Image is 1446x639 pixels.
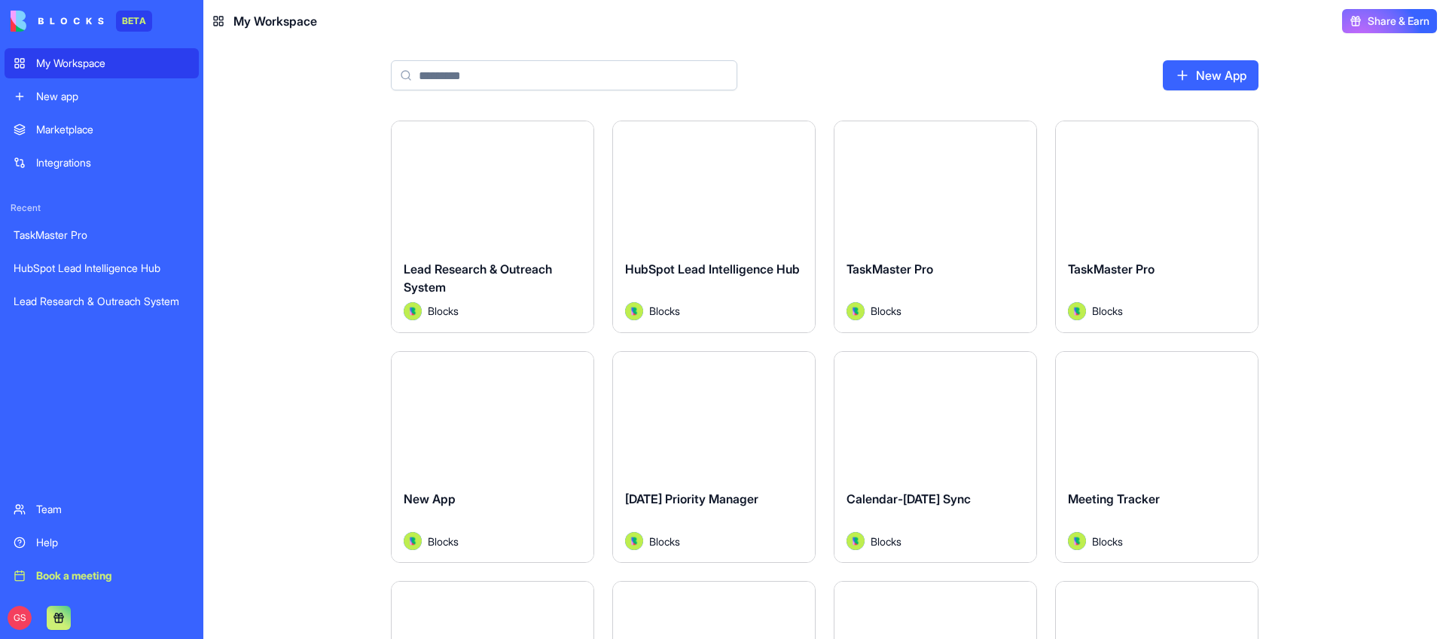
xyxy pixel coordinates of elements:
[5,202,199,214] span: Recent
[404,491,456,506] span: New App
[1342,9,1437,33] button: Share & Earn
[612,351,816,564] a: [DATE] Priority ManagerAvatarBlocks
[36,568,190,583] div: Book a meeting
[1068,302,1086,320] img: Avatar
[1055,121,1258,333] a: TaskMaster ProAvatarBlocks
[625,532,643,550] img: Avatar
[1092,303,1123,319] span: Blocks
[1055,351,1258,564] a: Meeting TrackerAvatarBlocks
[1068,261,1155,277] span: TaskMaster Pro
[5,494,199,524] a: Team
[233,12,317,30] span: My Workspace
[625,261,800,277] span: HubSpot Lead Intelligence Hub
[1368,14,1429,29] span: Share & Earn
[116,11,152,32] div: BETA
[1068,532,1086,550] img: Avatar
[5,561,199,591] a: Book a meeting
[11,11,104,32] img: logo
[847,491,971,506] span: Calendar-[DATE] Sync
[1068,491,1160,506] span: Meeting Tracker
[8,606,32,630] span: GS
[5,81,199,112] a: New app
[5,220,199,250] a: TaskMaster Pro
[1092,534,1123,549] span: Blocks
[391,121,594,333] a: Lead Research & Outreach SystemAvatarBlocks
[14,228,190,243] div: TaskMaster Pro
[847,302,865,320] img: Avatar
[612,121,816,333] a: HubSpot Lead Intelligence HubAvatarBlocks
[36,122,190,137] div: Marketplace
[5,286,199,316] a: Lead Research & Outreach System
[649,534,680,549] span: Blocks
[36,155,190,170] div: Integrations
[5,253,199,283] a: HubSpot Lead Intelligence Hub
[847,261,933,277] span: TaskMaster Pro
[404,532,422,550] img: Avatar
[625,491,758,506] span: [DATE] Priority Manager
[14,294,190,309] div: Lead Research & Outreach System
[1163,60,1258,90] a: New App
[5,115,199,145] a: Marketplace
[5,148,199,178] a: Integrations
[391,351,594,564] a: New AppAvatarBlocks
[5,527,199,558] a: Help
[428,303,459,319] span: Blocks
[36,502,190,517] div: Team
[649,303,680,319] span: Blocks
[11,11,152,32] a: BETA
[404,302,422,320] img: Avatar
[871,534,901,549] span: Blocks
[36,89,190,104] div: New app
[36,535,190,550] div: Help
[14,261,190,276] div: HubSpot Lead Intelligence Hub
[404,261,552,295] span: Lead Research & Outreach System
[428,534,459,549] span: Blocks
[847,532,865,550] img: Avatar
[5,48,199,78] a: My Workspace
[625,302,643,320] img: Avatar
[834,121,1037,333] a: TaskMaster ProAvatarBlocks
[834,351,1037,564] a: Calendar-[DATE] SyncAvatarBlocks
[36,56,190,71] div: My Workspace
[871,303,901,319] span: Blocks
